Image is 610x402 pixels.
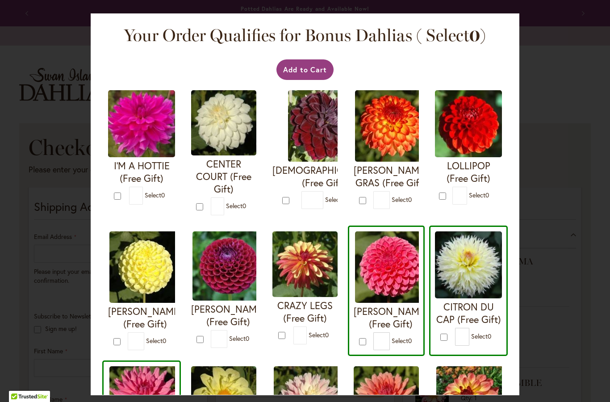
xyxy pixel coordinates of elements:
img: LOLLIPOP (Free Gift) [435,90,502,157]
img: REBECCA LYNN (Free Gift) [355,231,426,303]
img: I'M A HOTTIE (Free Gift) [108,90,175,157]
h4: [DEMOGRAPHIC_DATA] (Free Gift) [272,164,375,189]
img: IVANETTI (Free Gift) [192,231,264,301]
span: Select [471,332,491,340]
img: CRAZY LEGS (Free Gift) [272,231,338,297]
span: 0 [161,191,165,199]
span: 0 [242,201,246,210]
img: NETTIE (Free Gift) [109,231,181,303]
span: Select [392,195,412,204]
img: CITRON DU CAP (Free Gift) [435,231,502,298]
span: 0 [246,334,249,343]
span: Select [146,336,166,345]
span: Select [229,334,249,343]
span: Select [226,201,246,210]
iframe: Launch Accessibility Center [7,370,32,395]
h4: LOLLIPOP (Free Gift) [435,159,502,184]
h4: [PERSON_NAME] (Free Gift) [108,305,182,330]
span: 0 [408,195,412,204]
h4: I'M A HOTTIE (Free Gift) [108,159,175,184]
span: 0 [488,332,491,340]
h4: CENTER COURT (Free Gift) [191,158,256,195]
h2: Your Order Qualifies for Bonus Dahlias ( Select ) [117,25,493,46]
span: 0 [325,330,329,339]
h4: CITRON DU CAP (Free Gift) [435,301,502,326]
h4: [PERSON_NAME] (Free Gift) [191,303,265,328]
span: Select [392,336,412,345]
img: CENTER COURT (Free Gift) [191,90,256,155]
span: 0 [408,336,412,345]
h4: [PERSON_NAME] GRAS (Free Gift) [354,164,428,189]
span: 0 [469,25,480,46]
h4: CRAZY LEGS (Free Gift) [272,299,338,324]
img: MARDY GRAS (Free Gift) [355,90,426,162]
span: 0 [163,336,166,345]
img: VOODOO (Free Gift) [288,90,359,162]
button: Add to Cart [276,59,334,80]
span: Select [309,330,329,339]
span: Select [325,195,345,204]
h4: [PERSON_NAME] (Free Gift) [354,305,428,330]
span: Select [145,191,165,199]
span: Select [469,191,489,199]
span: 0 [485,191,489,199]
